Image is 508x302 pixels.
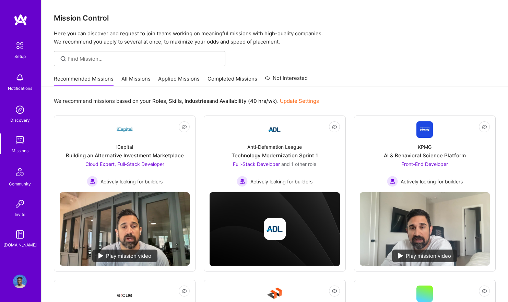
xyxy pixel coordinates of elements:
[210,192,340,266] img: cover
[398,253,403,258] img: play
[360,192,490,265] img: No Mission
[54,75,114,86] a: Recommended Missions
[267,121,283,138] img: Company Logo
[14,14,27,26] img: logo
[169,98,182,104] b: Skills
[392,250,457,262] div: Play mission video
[54,29,496,46] p: Here you can discover and request to join teams working on meaningful missions with high-quality ...
[13,275,27,288] img: User Avatar
[280,98,319,104] a: Update Settings
[85,161,164,167] span: Cloud Expert, Full-Stack Developer
[59,55,67,63] i: icon SearchGrey
[482,288,487,294] i: icon EyeClosed
[10,117,30,124] div: Discovery
[247,143,302,150] div: Anti-Defamation League
[60,192,190,265] img: No Mission
[158,75,200,86] a: Applied Missions
[8,85,32,92] div: Notifications
[117,121,133,138] img: Company Logo
[12,147,28,154] div: Missions
[250,178,312,185] span: Actively looking for builders
[13,197,27,211] img: Invite
[208,75,257,86] a: Completed Missions
[54,14,496,22] h3: Mission Control
[265,74,308,86] a: Not Interested
[12,164,28,180] img: Community
[387,176,398,187] img: Actively looking for builders
[220,98,277,104] b: Availability (40 hrs/wk)
[233,161,280,167] span: Full-Stack Developer
[13,38,27,53] img: setup
[15,211,25,218] div: Invite
[13,71,27,85] img: bell
[92,250,157,262] div: Play mission video
[66,152,184,159] div: Building an Alternative Investment Marketplace
[418,143,432,150] div: KPMG
[13,103,27,117] img: discovery
[152,98,166,104] b: Roles
[13,228,27,241] img: guide book
[13,133,27,147] img: teamwork
[401,161,448,167] span: Front-End Developer
[384,152,466,159] div: AI & Behavioral Science Platform
[3,241,37,249] div: [DOMAIN_NAME]
[116,143,133,150] div: iCapital
[482,124,487,130] i: icon EyeClosed
[237,176,248,187] img: Actively looking for builders
[332,124,337,130] i: icon EyeClosed
[117,288,133,300] img: Company Logo
[68,55,220,62] input: Find Mission...
[232,152,318,159] div: Technology Modernization Sprint 1
[185,98,209,104] b: Industries
[98,253,103,258] img: play
[101,178,163,185] span: Actively looking for builders
[281,161,316,167] span: and 1 other role
[181,124,187,130] i: icon EyeClosed
[54,97,319,105] p: We recommend missions based on your , , and .
[14,53,26,60] div: Setup
[9,180,31,188] div: Community
[267,286,283,302] img: Company Logo
[332,288,337,294] i: icon EyeClosed
[87,176,98,187] img: Actively looking for builders
[416,121,433,138] img: Company Logo
[181,288,187,294] i: icon EyeClosed
[121,75,151,86] a: All Missions
[264,218,286,240] img: Company logo
[401,178,463,185] span: Actively looking for builders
